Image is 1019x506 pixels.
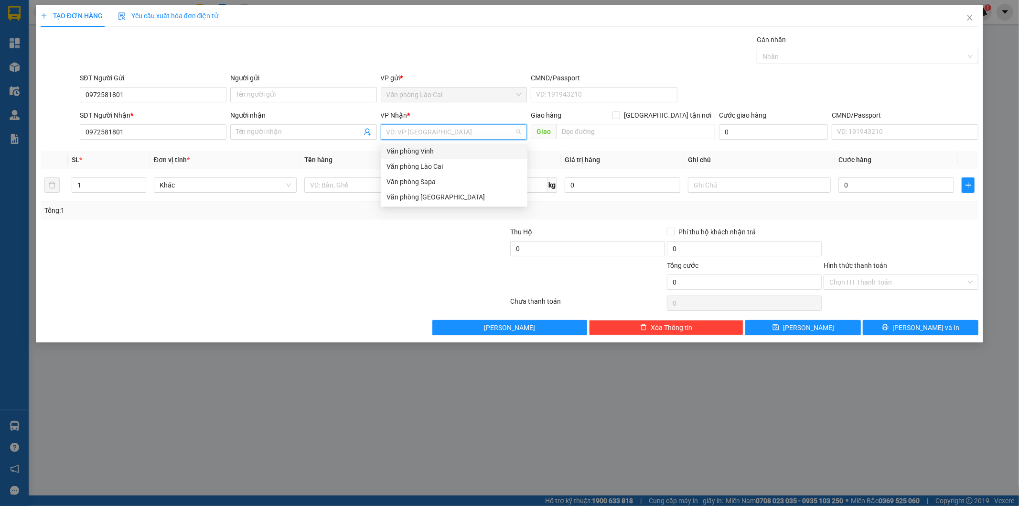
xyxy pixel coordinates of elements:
label: Gán nhãn [757,36,786,44]
div: VP gửi [381,73,527,83]
label: Hình thức thanh toán [824,262,887,269]
button: deleteXóa Thông tin [589,320,744,335]
span: Tổng cước [667,262,698,269]
th: Ghi chú [684,151,835,169]
span: SL [72,156,79,164]
span: plus [41,12,47,19]
span: Xóa Thông tin [651,322,692,333]
span: [PERSON_NAME] [484,322,535,333]
span: plus [962,181,974,189]
span: Yêu cầu xuất hóa đơn điện tử [118,12,219,20]
input: Ghi Chú [688,177,831,193]
div: Văn phòng [GEOGRAPHIC_DATA] [386,192,522,202]
span: printer [882,324,889,331]
button: [PERSON_NAME] [432,320,587,335]
button: Close [956,5,983,32]
div: Văn phòng Lào Cai [386,161,522,172]
span: Tên hàng [304,156,333,164]
span: Phí thu hộ khách nhận trả [675,227,760,237]
span: Khác [160,178,291,192]
span: Cước hàng [838,156,871,164]
div: Người nhận [230,110,377,121]
span: user-add [364,128,371,136]
span: kg [547,177,557,193]
span: [PERSON_NAME] [783,322,834,333]
span: Đơn vị tính [154,156,190,164]
div: Chưa thanh toán [510,296,666,313]
div: Văn phòng Lào Cai [381,159,527,174]
button: plus [962,177,975,193]
label: Cước giao hàng [719,111,766,119]
span: VP Nhận [381,111,408,119]
div: CMND/Passport [832,110,978,121]
div: Tổng: 1 [44,205,393,216]
div: Văn phòng Vinh [386,146,522,156]
span: close [966,14,974,22]
input: Cước giao hàng [719,124,828,140]
span: delete [640,324,647,331]
input: VD: Bàn, Ghế [304,177,447,193]
span: [GEOGRAPHIC_DATA] tận nơi [620,110,715,121]
div: Văn phòng Vinh [381,143,527,159]
div: Người gửi [230,73,377,83]
img: icon [118,12,126,20]
span: Thu Hộ [510,228,532,236]
span: save [772,324,779,331]
span: Giá trị hàng [565,156,600,164]
span: Giao hàng [531,111,561,119]
div: Văn phòng Ninh Bình [381,189,527,205]
button: save[PERSON_NAME] [745,320,861,335]
button: delete [44,177,60,193]
div: SĐT Người Gửi [80,73,226,83]
input: Dọc đường [556,124,715,139]
input: 0 [565,177,680,193]
div: SĐT Người Nhận [80,110,226,121]
span: TẠO ĐƠN HÀNG [41,12,103,20]
span: [PERSON_NAME] và In [892,322,959,333]
button: printer[PERSON_NAME] và In [863,320,978,335]
span: Văn phòng Lào Cai [386,88,522,102]
div: Văn phòng Sapa [381,174,527,189]
div: Văn phòng Sapa [386,176,522,187]
div: CMND/Passport [531,73,677,83]
span: Giao [531,124,556,139]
